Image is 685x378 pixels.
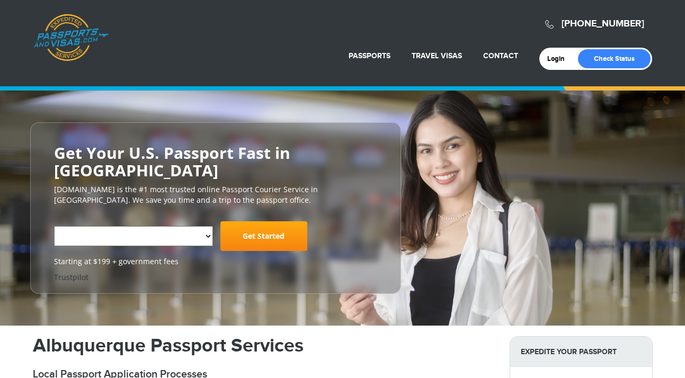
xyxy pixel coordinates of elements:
a: Login [547,55,572,63]
span: Starting at $199 + government fees [54,256,377,267]
h1: Albuquerque Passport Services [33,336,494,355]
p: [DOMAIN_NAME] is the #1 most trusted online Passport Courier Service in [GEOGRAPHIC_DATA]. We sav... [54,184,377,205]
a: Passports [349,51,390,60]
h2: Get Your U.S. Passport Fast in [GEOGRAPHIC_DATA] [54,144,377,179]
a: [PHONE_NUMBER] [562,18,644,30]
a: Passports & [DOMAIN_NAME] [33,14,109,61]
a: Check Status [578,49,651,68]
a: Contact [483,51,518,60]
strong: Expedite Your Passport [510,337,652,367]
a: Get Started [220,221,307,251]
a: Trustpilot [54,272,88,282]
a: Travel Visas [412,51,462,60]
